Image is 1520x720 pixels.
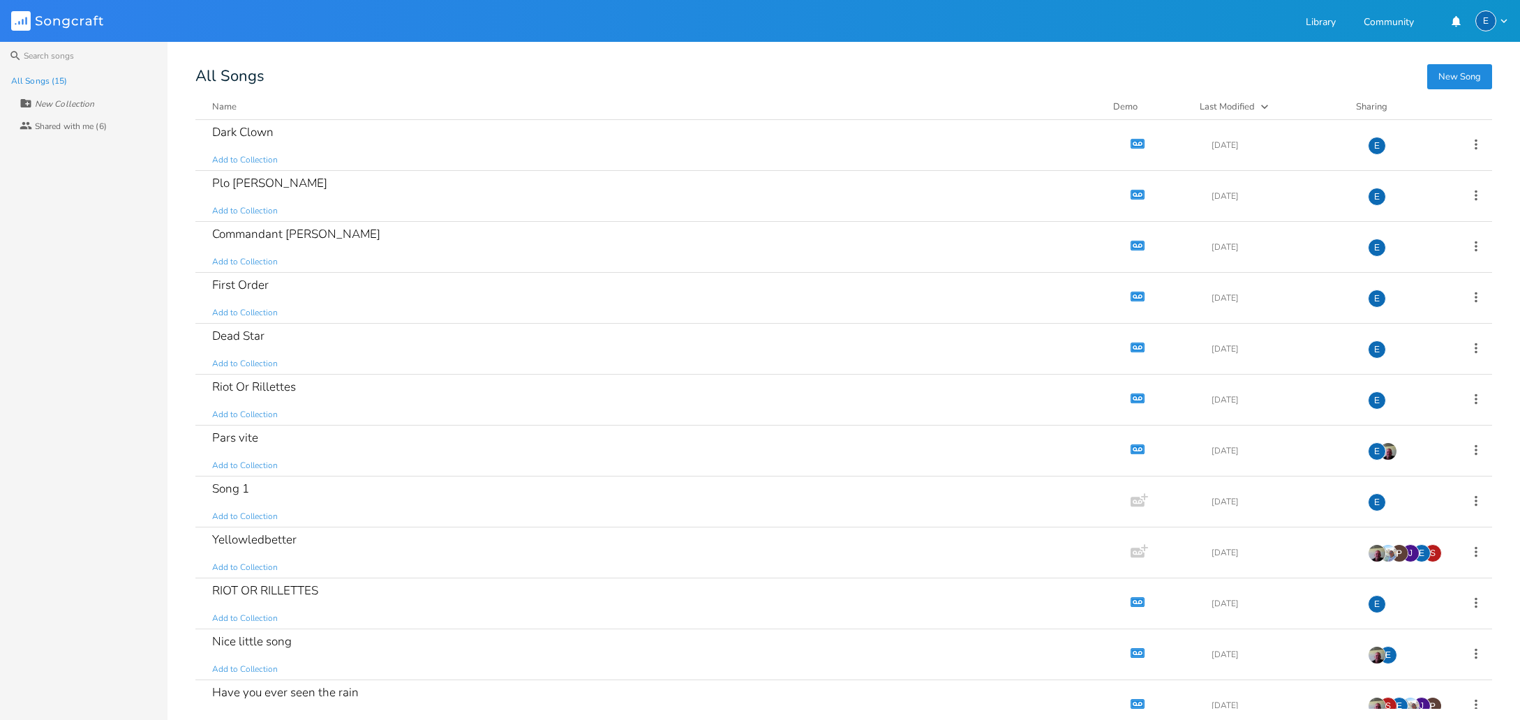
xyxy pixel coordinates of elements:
span: Add to Collection [212,613,278,624]
div: All Songs [195,70,1492,83]
button: Last Modified [1200,100,1339,114]
div: Commandant [PERSON_NAME] [212,228,380,240]
div: sean.alari [1379,697,1397,715]
button: Name [212,100,1096,114]
div: Jo [1401,544,1420,562]
div: [DATE] [1212,396,1351,404]
button: New Song [1427,64,1492,89]
img: Pierre-Antoine Zufferey [1390,544,1408,562]
div: emmanuel.grasset [1368,340,1386,359]
div: emmanuel.grasset [1368,239,1386,257]
div: RIOT OR RILLETTES [212,585,318,597]
div: [DATE] [1212,497,1351,506]
div: Pars vite [212,432,258,444]
div: [DATE] [1212,243,1351,251]
div: [DATE] [1212,599,1351,608]
span: Add to Collection [212,256,278,268]
span: Add to Collection [212,358,278,370]
div: emmanuel.grasset [1368,391,1386,410]
div: Shared with me (6) [35,122,107,130]
span: Add to Collection [212,205,278,217]
div: Dark Clown [212,126,274,138]
div: emmanuel.grasset [1368,493,1386,511]
div: Jo [1413,697,1431,715]
img: Keith Dalton [1368,697,1386,715]
div: [DATE] [1212,294,1351,302]
div: [DATE] [1212,192,1351,200]
img: Johnny Bühler [1379,544,1397,562]
div: [DATE] [1212,548,1351,557]
div: Plo [PERSON_NAME] [212,177,327,189]
a: Community [1364,17,1414,29]
div: [DATE] [1212,141,1351,149]
span: Add to Collection [212,511,278,523]
div: [DATE] [1212,650,1351,659]
div: [DATE] [1212,345,1351,353]
span: Add to Collection [212,409,278,421]
div: emmanuel.grasset [1368,595,1386,613]
div: [DATE] [1212,701,1351,710]
div: emmanuel.grasset [1475,10,1496,31]
img: Pierre-Antoine Zufferey [1424,697,1442,715]
div: Dead Star [212,330,264,342]
div: emmanuel.grasset [1368,290,1386,308]
div: emmanuel.grasset [1390,697,1408,715]
div: [DATE] [1212,447,1351,455]
div: Nice little song [212,636,292,647]
span: Add to Collection [212,562,278,573]
div: New Collection [35,100,94,108]
div: Have you ever seen the rain [212,687,359,698]
div: emmanuel.grasset [1368,137,1386,155]
div: emmanuel.grasset [1368,188,1386,206]
div: Sharing [1356,100,1440,114]
div: emmanuel.grasset [1413,544,1431,562]
img: Keith Dalton [1368,646,1386,664]
div: Last Modified [1200,100,1255,113]
div: First Order [212,279,269,291]
span: Add to Collection [212,460,278,472]
div: Yellowledbetter [212,534,297,546]
a: Library [1306,17,1336,29]
img: Keith Dalton [1368,544,1386,562]
div: sean.alari [1424,544,1442,562]
div: Name [212,100,237,113]
button: E [1475,10,1509,31]
img: Johnny Bühler [1401,697,1420,715]
div: emmanuel.grasset [1368,442,1386,460]
div: Song 1 [212,483,249,495]
span: Add to Collection [212,307,278,319]
span: Add to Collection [212,663,278,675]
div: All Songs (15) [11,77,67,85]
div: Riot Or Rillettes [212,381,296,393]
span: Add to Collection [212,154,278,166]
div: Demo [1113,100,1183,114]
div: emmanuel.grasset [1379,646,1397,664]
img: Keith Dalton [1379,442,1397,460]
